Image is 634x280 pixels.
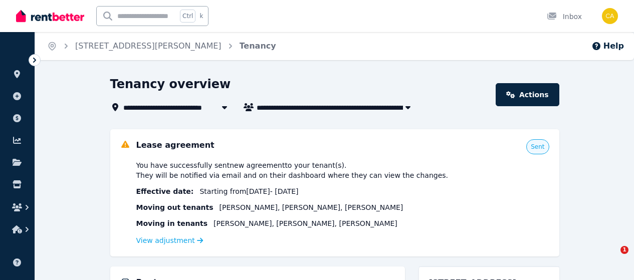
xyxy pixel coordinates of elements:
button: Help [591,40,624,52]
iframe: Intercom live chat [600,246,624,270]
h5: Lease agreement [136,139,215,151]
a: [STREET_ADDRESS][PERSON_NAME] [75,41,222,51]
div: Inbox [547,12,582,22]
span: Sent [531,143,544,151]
nav: Breadcrumb [35,32,288,60]
img: Charuka Abhayawickrama [602,8,618,24]
span: Starting from [DATE] - [DATE] [199,186,298,196]
span: You have successfully sent new agreement to your tenant(s) . They will be notified via email and ... [136,160,449,180]
span: Ctrl [180,10,195,23]
span: Moving out tenant s [136,202,214,212]
a: View adjustment [136,236,203,244]
a: Tenancy [240,41,276,51]
span: k [199,12,203,20]
span: Effective date : [136,186,194,196]
span: 1 [620,246,628,254]
h1: Tenancy overview [110,76,231,92]
span: [PERSON_NAME] , [PERSON_NAME] , [PERSON_NAME] [220,202,403,212]
a: Actions [496,83,559,106]
img: RentBetter [16,9,84,24]
span: Moving in tenant s [136,218,208,228]
span: [PERSON_NAME] , [PERSON_NAME] , [PERSON_NAME] [214,218,397,228]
